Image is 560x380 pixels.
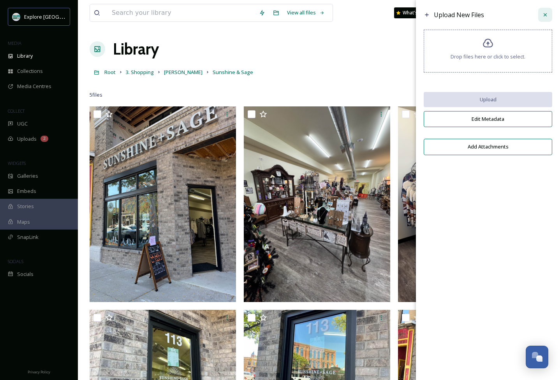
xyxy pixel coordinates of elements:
span: Privacy Policy [28,369,50,375]
span: Media Centres [17,83,51,90]
span: Galleries [17,172,38,180]
span: Uploads [17,135,37,143]
span: Collections [17,67,43,75]
span: [PERSON_NAME] [164,69,203,76]
span: Upload New Files [434,11,484,19]
img: 67e7af72-b6c8-455a-acf8-98e6fe1b68aa.avif [12,13,20,21]
button: Edit Metadata [424,111,552,127]
span: Sunshine & Sage [213,69,253,76]
span: WIDGETS [8,160,26,166]
span: MEDIA [8,40,21,46]
span: UGC [17,120,28,127]
span: Stories [17,203,34,210]
input: Search your library [108,4,255,21]
img: Sunshine & Sage Oct 2025.jpg [90,106,236,302]
div: 2 [41,136,48,142]
span: Drop files here or click to select. [451,53,525,60]
button: Open Chat [526,346,548,368]
span: Embeds [17,187,36,195]
a: Privacy Policy [28,367,50,376]
a: Sunshine & Sage [213,67,253,77]
a: Root [104,67,116,77]
button: Add Attachments [424,139,552,155]
img: Sunshine & Sage Oct 2025-2.jpg [398,106,544,302]
a: Library [113,37,159,61]
button: Upload [424,92,552,107]
span: SnapLink [17,233,39,241]
span: COLLECT [8,108,25,114]
span: SOCIALS [8,258,23,264]
span: 3. Shopping [126,69,154,76]
img: Sunshine & Sage Oct 2025-3.jpg [244,106,390,302]
span: Root [104,69,116,76]
span: Maps [17,218,30,226]
span: Socials [17,270,33,278]
a: View all files [283,5,329,20]
a: 3. Shopping [126,67,154,77]
span: Library [17,52,33,60]
span: Explore [GEOGRAPHIC_DATA][PERSON_NAME] [24,13,131,20]
a: [PERSON_NAME] [164,67,203,77]
a: What's New [394,7,433,18]
span: 5 file s [90,91,102,99]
